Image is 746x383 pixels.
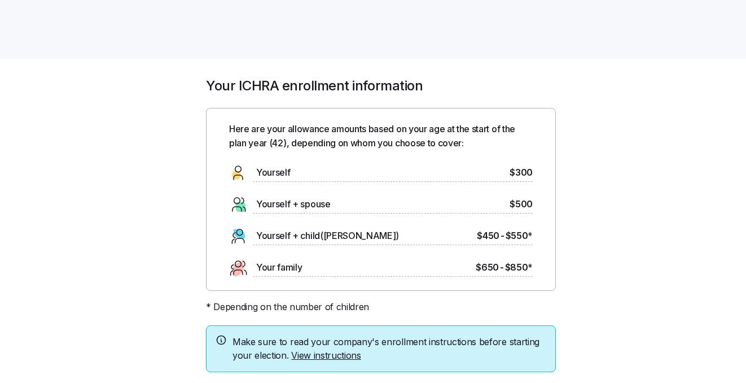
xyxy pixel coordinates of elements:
span: Make sure to read your company's enrollment instructions before starting your election. [232,335,546,363]
span: $500 [510,197,533,211]
span: Yourself + spouse [256,197,331,211]
span: - [501,229,504,243]
span: Here are your allowance amounts based on your age at the start of the plan year ( 42 ), depending... [229,122,533,150]
span: $450 [477,229,499,243]
span: $550 [506,229,533,243]
span: * Depending on the number of children [206,300,369,314]
span: Yourself + child([PERSON_NAME]) [256,229,399,243]
span: $300 [510,166,533,180]
span: - [500,260,504,275]
span: $650 [476,260,499,275]
span: $850 [505,260,533,275]
span: Yourself [256,166,290,180]
h1: Your ICHRA enrollment information [206,77,556,94]
a: View instructions [291,350,361,361]
span: Your family [256,260,302,275]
